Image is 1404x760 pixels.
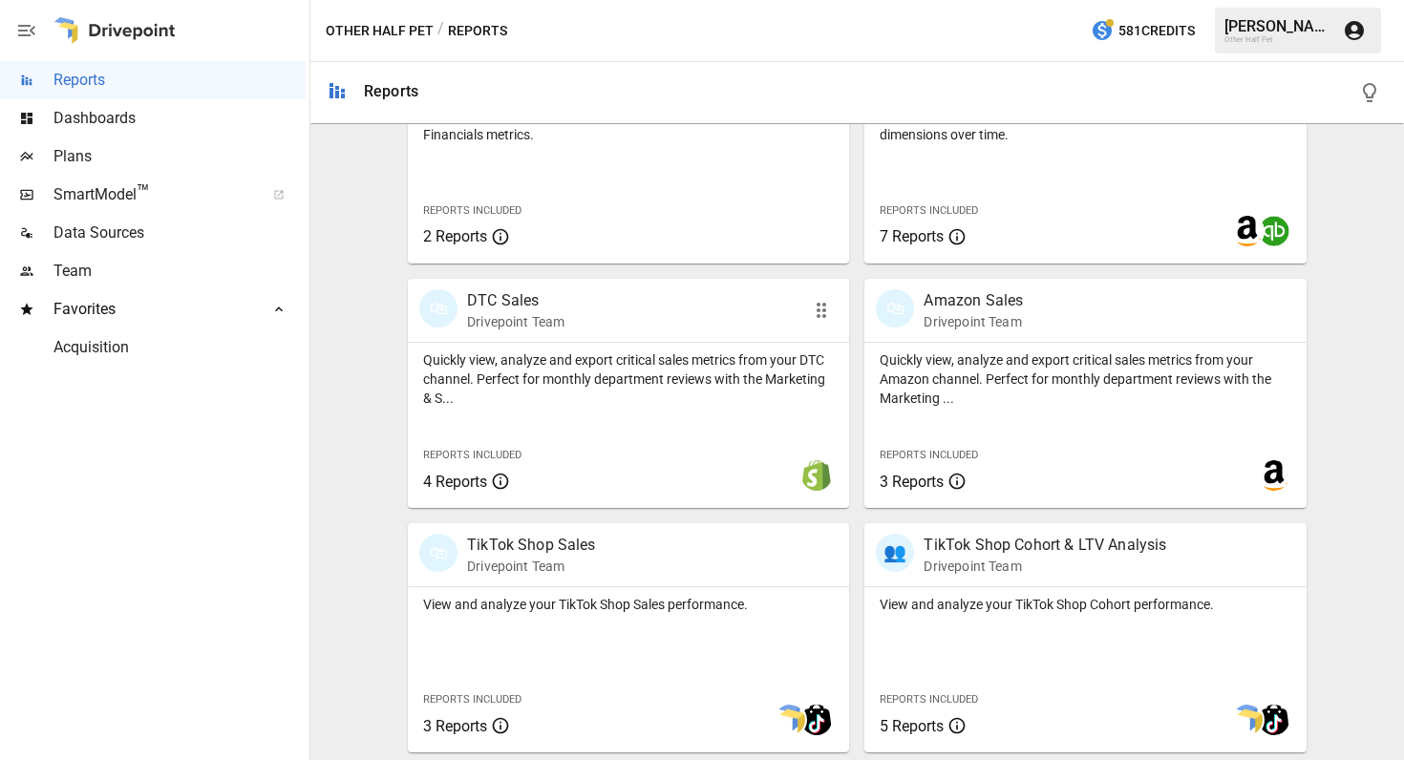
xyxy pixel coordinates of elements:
[53,145,306,168] span: Plans
[467,312,564,331] p: Drivepoint Team
[326,19,434,43] button: Other Half Pet
[876,289,914,327] div: 🛍
[880,449,978,461] span: Reports Included
[775,705,805,735] img: smart model
[437,19,444,43] div: /
[419,534,457,572] div: 🛍
[419,289,457,327] div: 🛍
[1232,216,1263,246] img: amazon
[1259,705,1289,735] img: tiktok
[423,204,521,217] span: Reports Included
[423,449,521,461] span: Reports Included
[924,312,1023,331] p: Drivepoint Team
[467,289,564,312] p: DTC Sales
[423,106,834,144] p: Easily identify strengths and weaknesses for P&L and Cohorted Financials metrics.
[423,227,487,245] span: 2 Reports
[423,693,521,706] span: Reports Included
[423,350,834,408] p: Quickly view, analyze and export critical sales metrics from your DTC channel. Perfect for monthl...
[880,595,1290,614] p: View and analyze your TikTok Shop Cohort performance.
[880,227,944,245] span: 7 Reports
[880,717,944,735] span: 5 Reports
[53,69,306,92] span: Reports
[1259,216,1289,246] img: quickbooks
[1232,705,1263,735] img: smart model
[467,557,596,576] p: Drivepoint Team
[53,183,252,206] span: SmartModel
[924,557,1166,576] p: Drivepoint Team
[880,473,944,491] span: 3 Reports
[467,534,596,557] p: TikTok Shop Sales
[1224,17,1331,35] div: [PERSON_NAME]
[53,107,306,130] span: Dashboards
[1224,35,1331,44] div: Other Half Pet
[53,260,306,283] span: Team
[801,705,832,735] img: tiktok
[801,460,832,491] img: shopify
[423,473,487,491] span: 4 Reports
[880,693,978,706] span: Reports Included
[137,180,150,204] span: ™
[880,350,1290,408] p: Quickly view, analyze and export critical sales metrics from your Amazon channel. Perfect for mon...
[364,82,418,100] div: Reports
[423,595,834,614] p: View and analyze your TikTok Shop Sales performance.
[1118,19,1195,43] span: 581 Credits
[924,289,1023,312] p: Amazon Sales
[1259,460,1289,491] img: amazon
[880,204,978,217] span: Reports Included
[876,534,914,572] div: 👥
[924,534,1166,557] p: TikTok Shop Cohort & LTV Analysis
[880,106,1290,144] p: View, analyze and export cohort LTV performance across custom dimensions over time.
[423,717,487,735] span: 3 Reports
[53,336,306,359] span: Acquisition
[1083,13,1202,49] button: 581Credits
[53,298,252,321] span: Favorites
[53,222,306,244] span: Data Sources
